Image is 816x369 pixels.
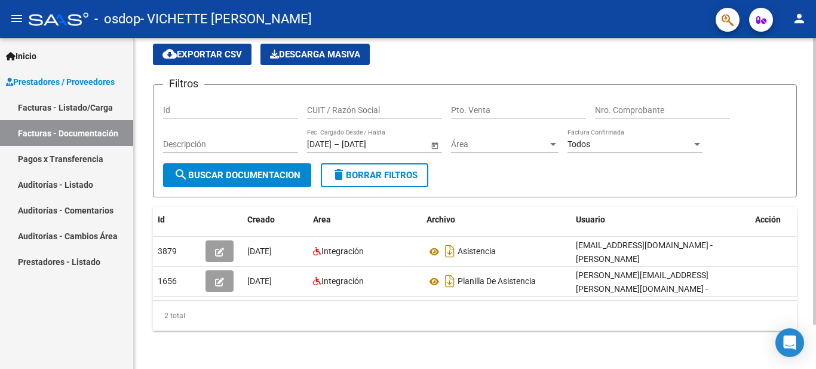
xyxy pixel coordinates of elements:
span: Planilla De Asistencia [458,277,536,286]
datatable-header-cell: Creado [243,207,308,233]
mat-icon: person [792,11,806,26]
span: Archivo [427,215,455,224]
span: [DATE] [247,246,272,256]
mat-icon: delete [332,167,346,182]
span: Acción [755,215,781,224]
datatable-header-cell: Archivo [422,207,571,233]
span: – [334,139,339,150]
datatable-header-cell: Area [308,207,422,233]
span: [EMAIL_ADDRESS][DOMAIN_NAME] - [PERSON_NAME] [576,240,713,264]
span: Usuario [576,215,605,224]
mat-icon: menu [10,11,24,26]
span: Descarga Masiva [270,49,360,60]
div: 2 total [153,301,797,331]
button: Borrar Filtros [321,163,428,187]
i: Descargar documento [442,242,458,261]
span: 1656 [158,276,177,286]
span: Integración [321,276,364,286]
button: Buscar Documentacion [163,163,311,187]
span: 3879 [158,246,177,256]
span: Exportar CSV [162,49,242,60]
span: - osdop [94,6,140,32]
button: Descarga Masiva [260,44,370,65]
span: Borrar Filtros [332,170,418,181]
app-download-masive: Descarga masiva de comprobantes (adjuntos) [260,44,370,65]
span: Área [451,139,548,150]
span: Asistencia [458,247,496,257]
div: Open Intercom Messenger [775,328,804,357]
h3: Filtros [163,75,204,92]
span: Inicio [6,50,36,63]
span: [PERSON_NAME][EMAIL_ADDRESS][PERSON_NAME][DOMAIN_NAME] - [PERSON_NAME] [576,270,708,307]
span: Creado [247,215,275,224]
mat-icon: search [174,167,188,182]
datatable-header-cell: Id [153,207,201,233]
button: Open calendar [428,139,441,151]
span: - VICHETTE [PERSON_NAME] [140,6,312,32]
span: Area [313,215,331,224]
i: Descargar documento [442,272,458,291]
mat-icon: cloud_download [162,47,177,61]
span: Todos [567,139,590,149]
datatable-header-cell: Acción [750,207,810,233]
span: Prestadores / Proveedores [6,75,115,89]
button: Exportar CSV [153,44,251,65]
input: Fecha fin [342,139,400,150]
span: Buscar Documentacion [174,170,300,181]
span: Integración [321,246,364,256]
span: [DATE] [247,276,272,286]
input: Fecha inicio [307,139,332,150]
span: Id [158,215,165,224]
datatable-header-cell: Usuario [571,207,750,233]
